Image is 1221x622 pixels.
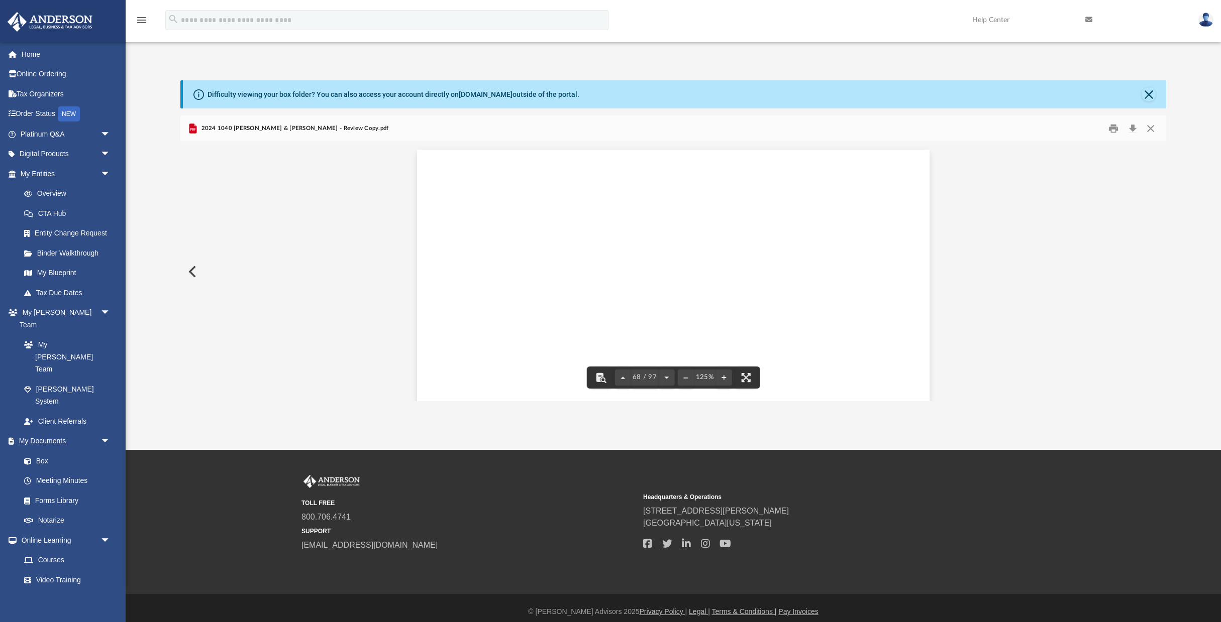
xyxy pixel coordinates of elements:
[459,90,513,98] a: [DOMAIN_NAME]
[136,14,148,26] i: menu
[136,19,148,26] a: menu
[615,366,631,389] button: Previous page
[7,84,126,104] a: Tax Organizers
[14,243,126,263] a: Binder Walkthrough
[5,12,95,32] img: Anderson Advisors Platinum Portal
[643,519,772,527] a: [GEOGRAPHIC_DATA][US_STATE]
[643,492,978,502] small: Headquarters & Operations
[180,142,1166,401] div: Document Viewer
[168,14,179,25] i: search
[100,303,121,323] span: arrow_drop_down
[301,527,636,536] small: SUPPORT
[100,164,121,184] span: arrow_drop_down
[1104,121,1124,137] button: Print
[208,89,579,100] div: Difficulty viewing your box folder? You can also access your account directly on outside of the p...
[658,366,674,389] button: Next page
[7,64,126,84] a: Online Ordering
[301,513,351,521] a: 800.706.4741
[590,366,612,389] button: Toggle findbar
[100,124,121,145] span: arrow_drop_down
[14,490,116,511] a: Forms Library
[58,106,80,121] div: NEW
[100,144,121,165] span: arrow_drop_down
[100,431,121,452] span: arrow_drop_down
[14,263,121,283] a: My Blueprint
[712,607,777,615] a: Terms & Conditions |
[631,374,659,381] span: 68 / 97
[14,570,116,590] a: Video Training
[7,303,121,335] a: My [PERSON_NAME] Teamarrow_drop_down
[14,335,116,380] a: My [PERSON_NAME] Team
[689,607,710,615] a: Legal |
[14,511,121,531] a: Notarize
[7,124,126,144] a: Platinum Q&Aarrow_drop_down
[677,366,693,389] button: Zoom out
[14,223,126,243] a: Entity Change Request
[100,530,121,551] span: arrow_drop_down
[7,104,126,125] a: Order StatusNEW
[301,541,438,549] a: [EMAIL_ADDRESS][DOMAIN_NAME]
[640,607,687,615] a: Privacy Policy |
[180,258,202,286] button: Previous File
[301,499,636,508] small: TOLL FREE
[1124,121,1142,137] button: Download
[7,44,126,64] a: Home
[180,142,1166,401] div: File preview
[180,115,1166,401] div: Preview
[301,475,362,488] img: Anderson Advisors Platinum Portal
[14,283,126,303] a: Tax Due Dates
[14,451,116,471] a: Box
[14,471,121,491] a: Meeting Minutes
[778,607,818,615] a: Pay Invoices
[716,366,732,389] button: Zoom in
[14,184,126,204] a: Overview
[7,530,121,550] a: Online Learningarrow_drop_down
[643,507,789,515] a: [STREET_ADDRESS][PERSON_NAME]
[7,144,126,164] a: Digital Productsarrow_drop_down
[7,431,121,451] a: My Documentsarrow_drop_down
[1198,13,1213,27] img: User Pic
[7,164,126,184] a: My Entitiesarrow_drop_down
[14,379,121,411] a: [PERSON_NAME] System
[14,550,121,570] a: Courses
[1142,87,1156,101] button: Close
[631,366,659,389] button: 68 / 97
[199,124,388,133] span: 2024 1040 [PERSON_NAME] & [PERSON_NAME] - Review Copy.pdf
[735,366,757,389] button: Enter fullscreen
[1142,121,1160,137] button: Close
[14,411,121,431] a: Client Referrals
[693,374,716,381] div: Current zoom level
[126,606,1221,617] div: © [PERSON_NAME] Advisors 2025
[14,203,126,223] a: CTA Hub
